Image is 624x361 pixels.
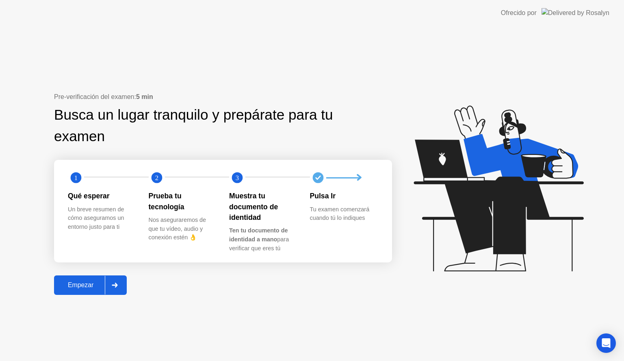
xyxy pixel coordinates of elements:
div: Qué esperar [68,191,136,201]
text: 1 [74,174,78,182]
div: Open Intercom Messenger [596,333,616,353]
div: Un breve resumen de cómo aseguramos un entorno justo para ti [68,205,136,232]
div: para verificar que eres tú [229,226,297,253]
div: Ofrecido por [501,8,537,18]
div: Busca un lugar tranquilo y prepárate para tu examen [54,104,340,147]
div: Tu examen comenzará cuando tú lo indiques [310,205,378,223]
text: 3 [236,174,239,182]
b: Ten tu documento de identidad a mano [229,227,288,243]
div: Pre-verificación del examen: [54,92,392,102]
text: 2 [155,174,158,182]
div: Nos aseguraremos de que tu vídeo, audio y conexión estén 👌 [149,216,217,242]
button: Empezar [54,275,127,295]
div: Empezar [56,281,105,289]
img: Delivered by Rosalyn [542,8,609,17]
b: 5 min [136,93,153,100]
div: Prueba tu tecnología [149,191,217,212]
div: Muestra tu documento de identidad [229,191,297,223]
div: Pulsa Ir [310,191,378,201]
